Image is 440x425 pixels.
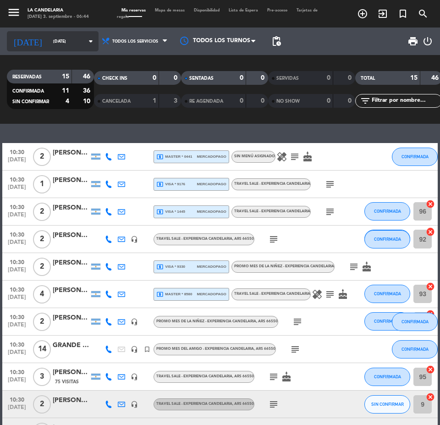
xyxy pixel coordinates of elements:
[256,320,278,323] span: , ARS 66550
[5,366,28,377] span: 10:30
[53,340,89,351] div: GRANDE [PERSON_NAME]
[374,209,401,214] span: CONFIRMADA
[156,291,192,298] span: master * 8580
[197,154,226,160] span: mercadopago
[348,75,353,81] strong: 0
[33,285,51,304] span: 4
[156,208,185,215] span: visa * 1445
[33,395,51,414] span: 2
[7,32,49,50] i: [DATE]
[156,153,192,160] span: master * 0441
[397,8,408,19] i: turned_in_not
[268,371,279,382] i: subject
[5,284,28,294] span: 10:30
[112,39,158,44] span: Todos los servicios
[302,151,313,162] i: cake
[361,261,372,272] i: cake
[276,99,300,104] span: NO SHOW
[5,184,28,195] span: [DATE]
[197,264,226,270] span: mercadopago
[374,374,401,379] span: CONFIRMADA
[174,75,179,81] strong: 0
[401,319,429,324] span: CONFIRMADA
[156,181,164,188] i: local_atm
[361,76,375,81] span: TOTAL
[102,76,127,81] span: CHECK INS
[27,7,89,14] div: LA CANDELARIA
[156,402,254,406] span: TRAVEL SALE - EXPERIENCIA CANDELARIA
[33,313,51,331] span: 2
[197,209,226,215] span: mercadopago
[197,291,226,297] span: mercadopago
[360,95,371,106] i: filter_list
[156,181,185,188] span: visa * 9176
[197,181,226,187] span: mercadopago
[364,285,410,303] button: CONFIRMADA
[131,346,138,353] i: headset_mic
[33,175,51,193] span: 1
[268,234,279,245] i: subject
[377,8,388,19] i: exit_to_app
[232,375,254,378] span: , ARS 66550
[426,282,435,291] i: cancel
[312,289,323,300] i: healing
[66,98,69,105] strong: 4
[7,6,21,19] i: menu
[364,230,410,248] button: CONFIRMADA
[292,316,303,327] i: subject
[85,36,96,47] i: arrow_drop_down
[410,75,418,81] strong: 15
[374,291,401,296] span: CONFIRMADA
[5,174,28,184] span: 10:30
[234,182,310,186] span: TRAVEL SALE - EXPERIENCIA CANDELARIA
[27,14,89,20] div: [DATE] 3. septiembre - 06:44
[83,98,92,105] strong: 10
[5,404,28,415] span: [DATE]
[53,395,89,406] div: [PERSON_NAME]
[12,89,44,94] span: CONFIRMADA
[55,378,79,386] span: 75 Visitas
[53,230,89,241] div: [PERSON_NAME]
[327,98,330,104] strong: 0
[131,401,138,408] i: headset_mic
[5,146,28,157] span: 10:30
[5,256,28,267] span: 10:30
[53,175,89,186] div: [PERSON_NAME]
[224,8,263,12] span: Lista de Espera
[33,203,51,221] span: 2
[189,76,214,81] span: SENTADAS
[5,349,28,360] span: [DATE]
[324,289,335,300] i: subject
[153,98,156,104] strong: 1
[276,76,299,81] span: SERVIDAS
[62,88,69,94] strong: 11
[7,6,21,22] button: menu
[150,8,189,12] span: Mapa de mesas
[268,399,279,410] i: subject
[5,157,28,167] span: [DATE]
[364,368,410,386] button: CONFIRMADA
[374,319,401,324] span: CONFIRMADA
[422,28,433,55] div: LOG OUT
[289,151,300,162] i: subject
[5,394,28,404] span: 10:30
[53,285,89,296] div: [PERSON_NAME]
[33,230,51,248] span: 2
[153,75,156,81] strong: 0
[348,261,359,272] i: subject
[117,8,150,12] span: Mis reservas
[5,239,28,250] span: [DATE]
[348,98,353,104] strong: 0
[5,377,28,387] span: [DATE]
[12,99,49,104] span: SIN CONFIRMAR
[53,148,89,158] div: [PERSON_NAME]
[234,155,275,158] span: Sin menú asignado
[374,237,401,242] span: CONFIRMADA
[392,313,438,331] button: CONFIRMADA
[33,368,51,386] span: 3
[5,339,28,349] span: 10:30
[240,98,243,104] strong: 0
[189,8,224,12] span: Disponibilidad
[12,75,42,79] span: RESERVADAS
